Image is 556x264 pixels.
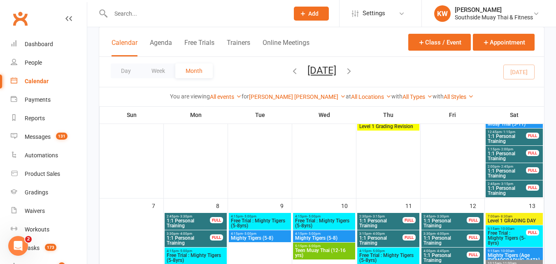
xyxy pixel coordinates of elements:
a: Workouts [11,220,87,239]
span: Free Trial : Mighty Tigers (5-8yrs) [487,231,526,245]
strong: with [433,93,444,100]
span: 3:15pm [359,232,403,236]
button: Trainers [227,39,250,56]
a: Messages 131 [11,128,87,146]
div: Calendar [25,78,49,84]
th: Wed [292,106,356,124]
div: FULL [526,133,539,139]
span: 173 [45,244,56,251]
span: - 8:30am [499,215,512,218]
div: FULL [526,150,539,156]
span: - 3:30pm [179,215,192,218]
button: Free Trials [184,39,214,56]
button: Agenda [150,39,172,56]
div: [PERSON_NAME] [455,6,533,14]
span: Level 1 Grading Revision [359,124,418,129]
span: Teen Muay Thai (12-16 yrs) [295,248,354,258]
strong: at [346,93,351,100]
div: 7 [152,199,163,212]
span: Free Trial : Mighty Tigers (5-8yrs) [295,218,354,228]
div: FULL [467,217,480,223]
div: 10 [341,199,356,212]
span: 2:00pm [487,165,526,168]
div: KW [434,5,451,22]
span: 1:1 Personal Training [359,218,403,228]
span: - 1:15pm [502,130,515,134]
button: Class / Event [408,34,471,51]
div: Waivers [25,208,45,214]
span: 5:15pm [295,244,354,248]
span: 1:1 Personal Training [487,134,526,144]
span: 1:1 Personal Training [166,236,210,245]
button: Week [141,63,175,78]
span: Free Trial : Mighty Tigers (5-8yrs) [230,218,289,228]
span: 3:30pm [423,232,467,236]
div: Product Sales [25,171,60,177]
span: 12:45pm [487,130,526,134]
strong: for [242,93,249,100]
div: 9 [280,199,292,212]
span: - 4:00pm [435,232,449,236]
span: - 5:00pm [307,232,321,236]
button: Appointment [473,34,535,51]
a: Gradings [11,183,87,202]
span: - 10:00am [499,249,514,253]
div: FULL [402,234,416,241]
strong: with [391,93,402,100]
span: - 2:45pm [500,165,513,168]
div: FULL [526,185,539,191]
span: Mighty Tigers (5-8) [295,236,354,241]
input: Search... [108,8,283,19]
button: Online Meetings [263,39,309,56]
div: 8 [216,199,228,212]
span: Sensory Friendly Tigers Muay Thai (5-11) [487,117,541,126]
div: Southside Muay Thai & Fitness [455,14,533,21]
span: Free Trial : Mighty Tigers (5-8yrs) [359,253,418,263]
div: FULL [467,234,480,241]
button: Add [294,7,329,21]
button: [DATE] [307,65,336,76]
span: 1:1 Personal Training [487,168,526,178]
a: Automations [11,146,87,165]
span: 4:15pm [166,249,225,253]
a: Product Sales [11,165,87,183]
span: 1:1 Personal Training [166,218,210,228]
span: - 5:00pm [243,232,256,236]
span: - 4:45pm [435,249,449,253]
span: 1:1 Personal Training [423,218,467,228]
span: 4:15pm [295,232,354,236]
span: - 5:00pm [179,249,192,253]
iframe: Intercom live chat [8,236,28,256]
span: 1:15pm [487,147,526,151]
a: Calendar [11,72,87,91]
span: - 2:00pm [500,147,513,151]
th: Tue [228,106,292,124]
a: All events [210,93,242,100]
span: - 3:15pm [500,182,513,186]
a: All Styles [444,93,474,100]
span: Add [308,10,319,17]
span: - 3:30pm [435,215,449,218]
div: Payments [25,96,51,103]
span: Free Trial : Mighty Tigers (5-8yrs) [166,253,225,263]
div: FULL [402,217,416,223]
span: 4:15pm [230,232,289,236]
div: 13 [529,199,544,212]
span: 2:30pm [359,215,403,218]
span: 2 [25,236,32,243]
a: Tasks 173 [11,239,87,257]
span: 1:1 Personal Training [487,151,526,161]
span: 2:45pm [487,182,526,186]
a: Dashboard [11,35,87,54]
a: Reports [11,109,87,128]
span: 131 [56,133,67,140]
div: Tasks [25,245,40,251]
a: People [11,54,87,72]
a: [PERSON_NAME] [PERSON_NAME] [249,93,346,100]
div: Dashboard [25,41,53,47]
div: 12 [470,199,484,212]
button: Month [175,63,213,78]
span: 1:1 Personal Training [423,236,467,245]
span: 1:1 Personal Training [487,186,526,196]
span: - 4:00pm [179,232,192,236]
